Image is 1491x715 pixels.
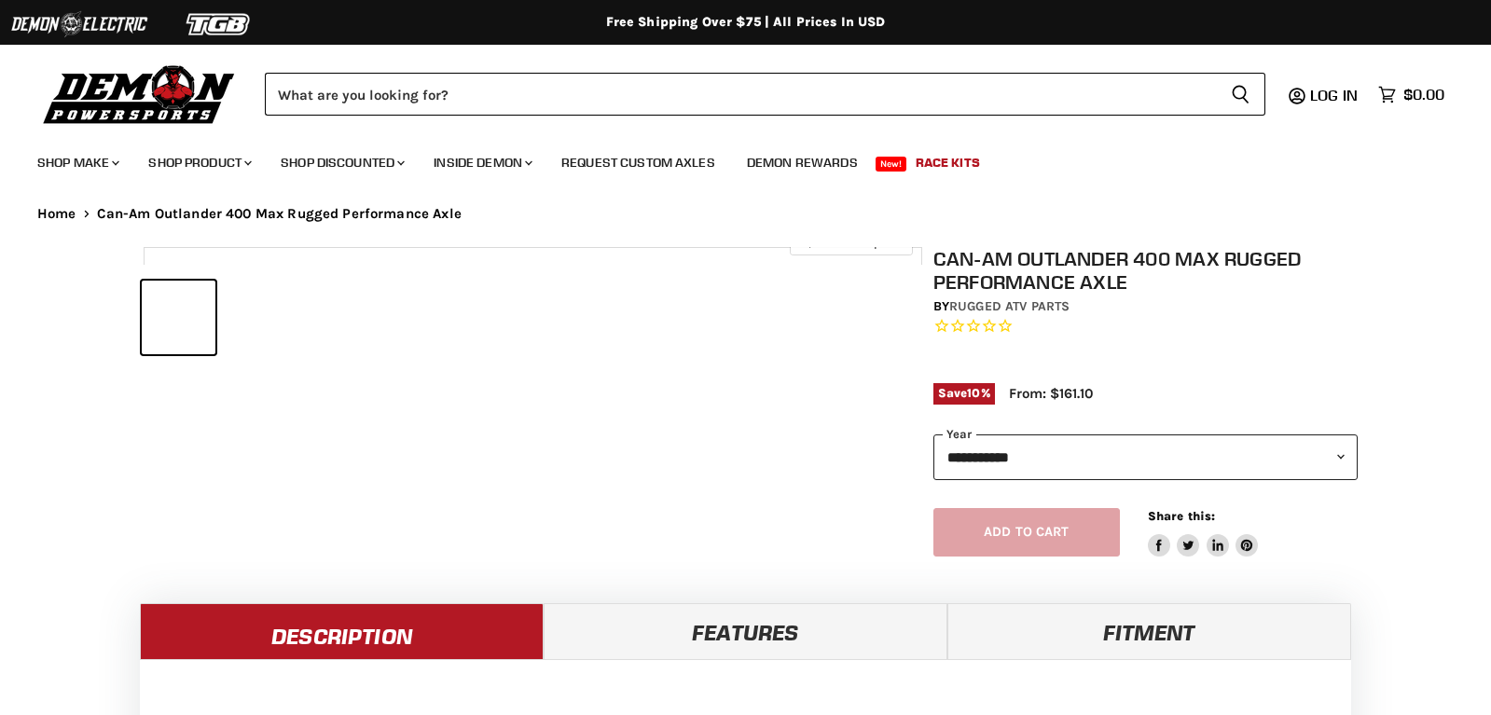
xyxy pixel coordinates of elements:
[1302,87,1369,103] a: Log in
[265,73,1216,116] input: Search
[547,144,729,182] a: Request Custom Axles
[902,144,994,182] a: Race Kits
[1216,73,1265,116] button: Search
[97,206,462,222] span: Can-Am Outlander 400 Max Rugged Performance Axle
[221,281,295,354] button: IMAGE thumbnail
[23,136,1440,182] ul: Main menu
[380,281,453,354] button: IMAGE thumbnail
[420,144,544,182] a: Inside Demon
[142,281,215,354] button: IMAGE thumbnail
[1310,86,1358,104] span: Log in
[799,235,903,249] span: Click to expand
[949,298,1070,314] a: Rugged ATV Parts
[876,157,907,172] span: New!
[1148,508,1259,557] aside: Share this:
[267,144,416,182] a: Shop Discounted
[1369,81,1454,108] a: $0.00
[947,603,1351,659] a: Fitment
[544,603,947,659] a: Features
[1403,86,1444,103] span: $0.00
[933,317,1359,337] span: Rated 0.0 out of 5 stars 0 reviews
[140,603,544,659] a: Description
[134,144,263,182] a: Shop Product
[23,144,131,182] a: Shop Make
[933,247,1359,294] h1: Can-Am Outlander 400 Max Rugged Performance Axle
[933,383,995,404] span: Save %
[37,206,76,222] a: Home
[300,281,374,354] button: IMAGE thumbnail
[733,144,872,182] a: Demon Rewards
[1148,509,1215,523] span: Share this:
[1009,385,1093,402] span: From: $161.10
[265,73,1265,116] form: Product
[149,7,289,42] img: TGB Logo 2
[933,434,1359,480] select: year
[37,61,242,127] img: Demon Powersports
[9,7,149,42] img: Demon Electric Logo 2
[967,386,980,400] span: 10
[933,296,1359,317] div: by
